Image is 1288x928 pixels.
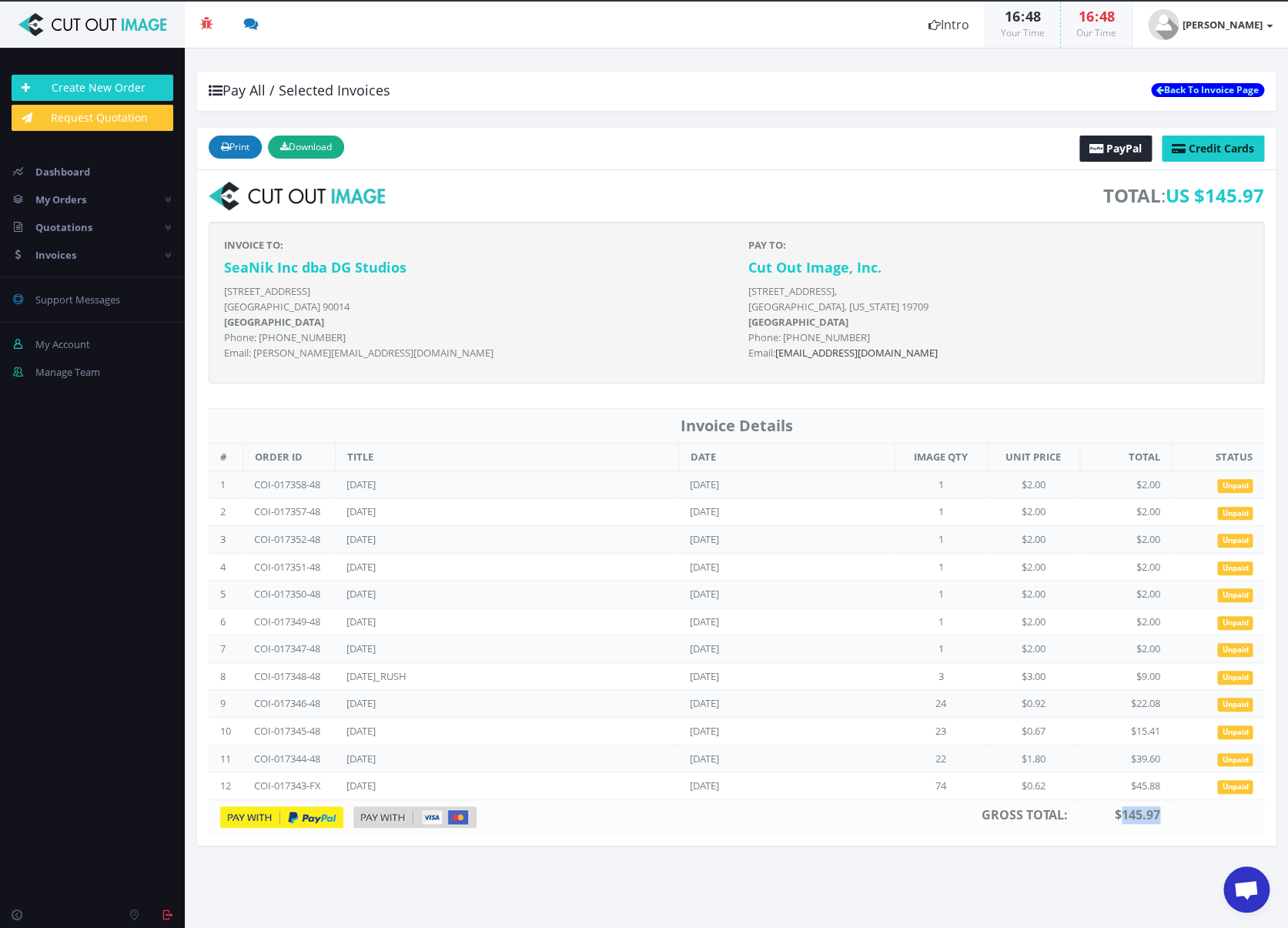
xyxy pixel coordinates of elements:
th: Invoice Details [209,408,1264,444]
a: Create New Order [12,75,173,101]
strong: INVOICE TO: [224,238,283,252]
td: $9.00 [1079,662,1172,690]
td: COI-017348-48 [243,662,335,690]
button: Print [209,136,262,159]
td: $2.00 [987,635,1079,663]
td: 7 [209,635,243,663]
td: [DATE] [678,581,895,608]
span: Manage Team [35,365,100,379]
td: $15.41 [1079,717,1172,745]
span: Unpaid [1217,725,1253,739]
span: Unpaid [1217,507,1253,521]
div: [DATE] [346,560,500,575]
span: Unpaid [1217,616,1253,630]
span: US $145.97 [1166,183,1264,208]
td: $2.00 [1079,581,1172,608]
span: Unpaid [1217,753,1253,767]
td: 6 [209,608,243,635]
td: [DATE] [678,772,895,800]
td: $0.67 [987,717,1079,745]
span: Credit Cards [1189,141,1254,156]
td: [DATE] [678,471,895,498]
img: pay-with-pp.png [220,806,343,828]
th: DATE [678,444,895,471]
td: 10 [209,717,243,745]
td: $2.00 [987,581,1079,608]
a: Open chat [1223,866,1270,913]
td: $2.00 [1079,608,1172,635]
td: $2.00 [987,471,1079,498]
div: [DATE] [346,642,500,656]
td: 1 [895,498,987,526]
span: My Account [35,337,90,351]
small: Our Time [1076,26,1116,39]
td: 1 [895,553,987,581]
a: Intro [913,2,985,48]
a: Back To Invoice Page [1151,83,1264,97]
a: Request Quotation [12,105,173,131]
td: COI-017352-48 [243,526,335,554]
strong: SeaNik Inc dba DG Studios [224,258,406,276]
td: COI-017347-48 [243,635,335,663]
td: 74 [895,772,987,800]
strong: [PERSON_NAME] [1183,18,1263,32]
strong: PAY TO: [748,238,786,252]
td: $39.60 [1079,745,1172,772]
span: Dashboard [35,165,90,179]
div: [DATE]_RUSH [346,669,500,684]
td: 22 [895,745,987,772]
td: $2.00 [1079,526,1172,554]
a: [EMAIL_ADDRESS][DOMAIN_NAME] [775,346,938,360]
td: COI-017343-FX [243,772,335,800]
th: # [209,444,243,471]
span: Unpaid [1217,479,1253,493]
span: 145.97 [1122,806,1160,823]
span: 48 [1099,7,1115,25]
td: $2.00 [1079,471,1172,498]
td: COI-017349-48 [243,608,335,635]
td: 24 [895,690,987,718]
span: Unpaid [1217,671,1253,685]
th: UNIT PRICE [987,444,1079,471]
span: 48 [1025,7,1041,25]
td: 1 [895,526,987,554]
div: [DATE] [346,779,500,793]
div: [DATE] [346,477,500,492]
strong: Cut Out Image, Inc. [748,258,882,276]
td: $2.00 [987,553,1079,581]
td: [DATE] [678,526,895,554]
strong: $ [1115,806,1160,823]
span: Pay All / Selected Invoices [209,81,390,99]
td: COI-017357-48 [243,498,335,526]
span: Unpaid [1217,698,1253,712]
div: [DATE] [346,504,500,519]
span: 16 [1005,7,1020,25]
td: [DATE] [678,745,895,772]
span: Unpaid [1217,534,1253,548]
td: 4 [209,553,243,581]
span: : [1103,182,1264,210]
strong: TOTAL [1103,183,1161,208]
span: 16 [1079,7,1094,25]
td: 8 [209,662,243,690]
td: 3 [209,526,243,554]
div: [DATE] [346,587,500,601]
td: [DATE] [678,553,895,581]
td: 1 [209,471,243,498]
span: Unpaid [1217,588,1253,602]
td: [DATE] [678,662,895,690]
button: Download [268,136,344,159]
div: [DATE] [346,532,500,547]
td: $2.00 [1079,498,1172,526]
div: [DATE] [346,615,500,629]
img: logo-print.png [209,182,385,210]
td: COI-017350-48 [243,581,335,608]
td: 2 [209,498,243,526]
td: $45.88 [1079,772,1172,800]
td: [DATE] [678,717,895,745]
td: 9 [209,690,243,718]
td: [DATE] [678,690,895,718]
td: [DATE] [678,608,895,635]
td: 3 [895,662,987,690]
td: 12 [209,772,243,800]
